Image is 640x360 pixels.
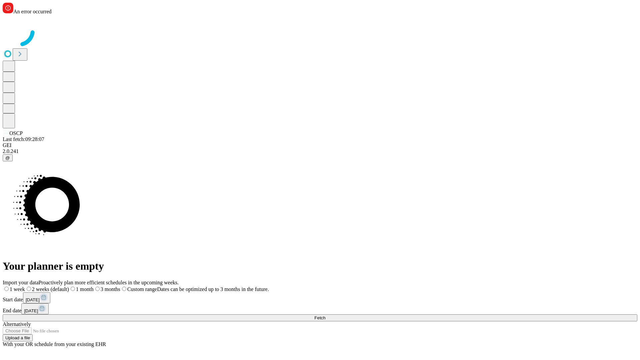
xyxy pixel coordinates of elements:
div: GEI [3,142,637,148]
button: [DATE] [21,303,49,314]
span: An error occurred [13,9,52,14]
div: Start date [3,292,637,303]
span: Import your data [3,280,39,285]
span: @ [5,155,10,160]
span: Dates can be optimized up to 3 months in the future. [157,286,269,292]
input: 1 month [71,287,75,291]
span: Fetch [314,315,325,320]
span: OSCP [9,130,23,136]
button: Upload a file [3,334,33,341]
h1: Your planner is empty [3,260,637,272]
span: [DATE] [26,297,40,302]
span: Custom range [127,286,157,292]
span: [DATE] [24,308,38,313]
span: Last fetch: 09:28:07 [3,136,44,142]
div: End date [3,303,637,314]
input: 3 months [95,287,100,291]
span: 3 months [101,286,120,292]
span: 2 weeks (default) [32,286,69,292]
button: @ [3,154,13,161]
button: [DATE] [23,292,50,303]
input: Custom rangeDates can be optimized up to 3 months in the future. [122,287,126,291]
span: With your OR schedule from your existing EHR [3,341,106,347]
button: Fetch [3,314,637,321]
span: 1 week [10,286,25,292]
input: 1 week [4,287,9,291]
span: 1 month [76,286,94,292]
span: Alternatively [3,321,31,327]
div: 2.0.241 [3,148,637,154]
span: Proactively plan more efficient schedules in the upcoming weeks. [39,280,179,285]
input: 2 weeks (default) [27,287,31,291]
